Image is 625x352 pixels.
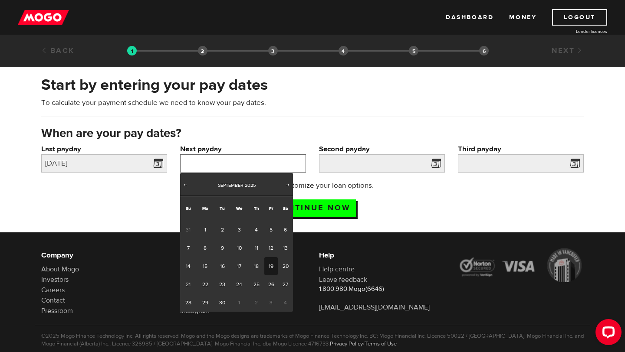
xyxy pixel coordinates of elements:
label: Second payday [319,144,445,154]
a: 28 [180,293,196,312]
a: [EMAIL_ADDRESS][DOMAIN_NAME] [319,303,430,312]
a: 8 [196,239,214,257]
a: 12 [264,239,278,257]
iframe: LiveChat chat widget [589,316,625,352]
label: Next payday [180,144,306,154]
a: 22 [196,275,214,293]
a: Investors [41,275,69,284]
a: 25 [248,275,264,293]
h6: Company [41,250,167,261]
a: 5 [264,221,278,239]
span: 1 [230,293,248,312]
a: 6 [278,221,293,239]
label: Third payday [458,144,584,154]
a: 10 [230,239,248,257]
input: Continue now [269,199,356,217]
a: Logout [552,9,607,26]
h3: When are your pay dates? [41,127,584,140]
a: 24 [230,275,248,293]
span: Wednesday [236,205,242,211]
a: Lender licences [542,28,607,35]
span: Next [284,181,291,188]
a: Careers [41,286,65,294]
h2: Start by entering your pay dates [41,76,584,94]
a: 21 [180,275,196,293]
a: 13 [278,239,293,257]
a: 15 [196,257,214,275]
a: Help centre [319,265,355,274]
p: Next up: Customize your loan options. [227,180,399,191]
a: 17 [230,257,248,275]
span: 31 [180,221,196,239]
span: Thursday [254,205,259,211]
a: 29 [196,293,214,312]
a: 27 [278,275,293,293]
img: legal-icons-92a2ffecb4d32d839781d1b4e4802d7b.png [458,248,584,282]
a: Back [41,46,75,55]
a: Instagram [180,306,210,315]
a: Contact [41,296,65,305]
span: Sunday [186,205,191,211]
p: ©2025 Mogo Finance Technology Inc. All rights reserved. Mogo and the Mogo designs are trademarks ... [41,332,584,348]
a: 16 [214,257,230,275]
a: 30 [214,293,230,312]
a: 26 [264,275,278,293]
a: 23 [214,275,230,293]
a: 20 [278,257,293,275]
span: 4 [278,293,293,312]
a: Privacy Policy [330,340,363,347]
span: Monday [202,205,208,211]
a: Money [509,9,536,26]
span: 2025 [245,182,256,189]
span: Tuesday [220,205,225,211]
span: Prev [182,181,189,188]
a: Prev [181,181,190,190]
img: mogo_logo-11ee424be714fa7cbb0f0f49df9e16ec.png [18,9,69,26]
span: September [218,182,243,189]
a: 7 [180,239,196,257]
span: Friday [269,205,273,211]
a: Pressroom [41,306,73,315]
label: Last payday [41,144,167,154]
a: 4 [248,221,264,239]
a: Next [283,181,292,190]
a: Terms of Use [365,340,397,347]
span: Saturday [283,205,288,211]
a: 9 [214,239,230,257]
a: 18 [248,257,264,275]
p: 1.800.980.Mogo(6646) [319,285,445,293]
p: To calculate your payment schedule we need to know your pay dates. [41,98,584,108]
a: 1 [196,221,214,239]
img: transparent-188c492fd9eaac0f573672f40bb141c2.gif [127,46,137,55]
a: 2 [214,221,230,239]
a: Next [552,46,584,55]
a: Dashboard [446,9,493,26]
h6: Help [319,250,445,261]
a: About Mogo [41,265,79,274]
a: 11 [248,239,264,257]
a: Leave feedback [319,275,367,284]
a: 19 [264,257,278,275]
span: 2 [248,293,264,312]
a: 3 [230,221,248,239]
a: 14 [180,257,196,275]
span: 3 [264,293,278,312]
